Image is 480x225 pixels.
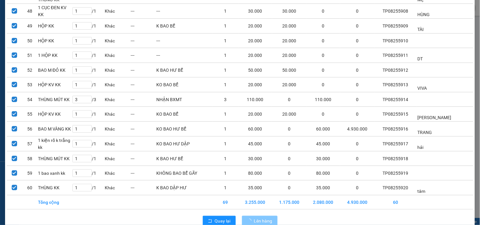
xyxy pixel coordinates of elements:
td: BAO M ĐỎ KK [38,63,72,77]
td: / 1 [72,107,105,122]
td: --- [130,107,156,122]
td: 1 [212,48,238,63]
td: --- [130,77,156,92]
td: 0 [306,48,340,63]
td: 0 [340,92,374,107]
td: 0 [306,77,340,92]
td: 45.000 [306,137,340,151]
td: --- [130,63,156,77]
td: TP08255910 [374,33,417,48]
td: 52 [22,63,38,77]
td: 53 [22,77,38,92]
td: 0 [340,107,374,122]
td: TP08255917 [374,137,417,151]
span: DT [417,56,423,61]
td: Khác [105,4,130,19]
td: 0 [272,92,306,107]
td: KO BAO BỂ [156,77,213,92]
span: [PERSON_NAME] [417,115,451,120]
td: 0 [340,137,374,151]
td: 1 [212,63,238,77]
td: 30.000 [238,4,272,19]
td: / 1 [72,77,105,92]
td: --- [156,4,213,19]
td: / 1 [72,19,105,33]
td: 0 [306,63,340,77]
td: 0 [340,77,374,92]
td: 2.080.000 [306,195,340,210]
td: TP08255913 [374,77,417,92]
td: THÙNG MÚT KK [38,92,72,107]
td: --- [130,122,156,137]
td: 1 [212,122,238,137]
td: 51 [22,48,38,63]
td: K BAO BỂ [156,19,213,33]
td: 20.000 [272,48,306,63]
td: 20.000 [272,77,306,92]
td: 110.000 [238,92,272,107]
span: TÀI [417,27,424,32]
td: 55 [22,107,38,122]
td: 50.000 [272,63,306,77]
td: / 1 [72,137,105,151]
td: / 1 [72,48,105,63]
td: --- [130,92,156,107]
td: 60 [374,195,417,210]
td: 35.000 [238,180,272,195]
td: 0 [340,4,374,19]
td: 0 [340,151,374,166]
td: / 1 [72,151,105,166]
span: VIVA [417,86,427,91]
td: 20.000 [238,77,272,92]
td: 1 CỤC ĐEN KV KK [38,4,72,19]
td: 1.175.000 [272,195,306,210]
td: 0 [272,166,306,180]
td: --- [130,48,156,63]
td: KO BAO HƯ DẬP [156,137,213,151]
td: 1 [212,151,238,166]
span: rollback [208,219,212,224]
td: --- [130,151,156,166]
td: / 1 [72,63,105,77]
td: --- [130,166,156,180]
td: Khác [105,151,130,166]
td: --- [130,137,156,151]
td: 20.000 [238,33,272,48]
span: hải [417,145,423,150]
td: 4.930.000 [340,122,374,137]
td: 0 [340,48,374,63]
td: / 1 [72,122,105,137]
span: loading [247,219,254,223]
td: 1 [212,4,238,19]
td: Khác [105,107,130,122]
td: 57 [22,137,38,151]
td: Khác [105,92,130,107]
td: 0 [340,166,374,180]
td: 1 HỘP KK [38,48,72,63]
td: TP08255911 [374,48,417,63]
td: TP08255909 [374,19,417,33]
td: 0 [306,4,340,19]
td: / 1 [72,180,105,195]
td: 1 [212,77,238,92]
td: TP08255919 [374,166,417,180]
td: 0 [306,107,340,122]
td: 0 [272,180,306,195]
td: 3.255.000 [238,195,272,210]
td: 60.000 [238,122,272,137]
td: Khác [105,137,130,151]
td: --- [156,48,213,63]
td: NHẬN BXMT [156,92,213,107]
td: Tổng cộng [38,195,72,210]
td: --- [156,33,213,48]
td: TP08255914 [374,92,417,107]
td: 20.000 [272,33,306,48]
td: 45.000 [238,137,272,151]
td: --- [130,180,156,195]
td: 30.000 [238,151,272,166]
td: --- [130,33,156,48]
td: 30.000 [272,4,306,19]
td: 0 [340,180,374,195]
td: Khác [105,122,130,137]
td: 30.000 [306,151,340,166]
